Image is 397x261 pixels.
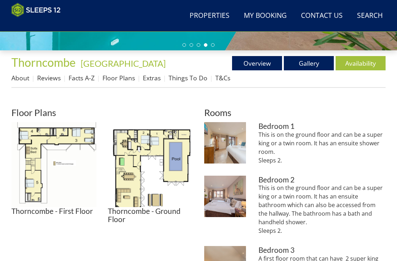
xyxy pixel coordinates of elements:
[298,8,346,24] a: Contact Us
[102,74,135,82] a: Floor Plans
[81,58,166,69] a: [GEOGRAPHIC_DATA]
[258,246,386,254] h3: Bedroom 3
[11,107,193,117] h2: Floor Plans
[336,56,386,70] a: Availability
[11,55,76,69] span: Thorncombe
[258,184,386,235] p: This is on the ground floor and can be a super king or a twin room. It has an ensuite bathroom wh...
[143,74,161,82] a: Extras
[11,74,29,82] a: About
[284,56,334,70] a: Gallery
[11,207,96,215] h3: Thorncombe - First Floor
[215,74,230,82] a: T&Cs
[11,122,96,207] img: Thorncombe - First Floor
[354,8,386,24] a: Search
[204,176,246,217] img: Bedroom 2
[69,74,95,82] a: Facts A-Z
[204,107,386,117] h2: Rooms
[258,176,386,184] h3: Bedroom 2
[37,74,61,82] a: Reviews
[204,122,246,164] img: Bedroom 1
[169,74,207,82] a: Things To Do
[241,8,290,24] a: My Booking
[108,122,193,207] img: Thorncombe - Ground Floor
[258,130,386,165] p: This is on the ground floor and can be a super king or a twin room. It has an ensuite shower room...
[108,207,193,224] h3: Thorncombe - Ground Floor
[8,21,83,27] iframe: Customer reviews powered by Trustpilot
[232,56,282,70] a: Overview
[78,58,166,69] span: -
[11,3,61,17] img: Sleeps 12
[187,8,232,24] a: Properties
[11,55,78,69] a: Thorncombe
[258,122,386,130] h3: Bedroom 1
